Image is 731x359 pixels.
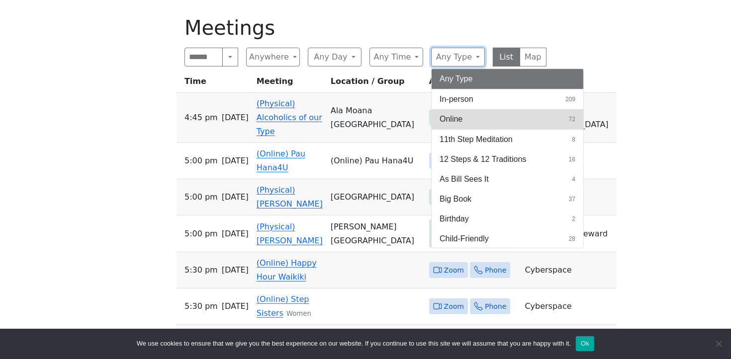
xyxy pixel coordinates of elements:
[257,294,309,318] a: (Online) Step Sisters
[431,48,485,67] button: Any Type
[222,154,249,168] span: [DATE]
[432,209,583,229] button: Birthday2 results
[432,229,583,249] button: Child-Friendly28 results
[432,149,583,169] button: 12 Steps & 12 Traditions16 results
[184,299,218,313] span: 5:30 PM
[432,169,583,189] button: As Bill Sees It4 results
[432,189,583,209] button: Big Book37 results
[440,173,489,185] span: As Bill Sees It
[440,134,513,145] span: 11th Step Meditation
[425,74,521,93] th: Address
[257,149,305,172] a: (Online) Pau Hana4U
[714,339,724,349] span: No
[572,215,575,223] span: 2 results
[485,264,506,277] span: Phone
[222,227,249,241] span: [DATE]
[222,111,249,125] span: [DATE]
[440,153,526,165] span: 12 Steps & 12 Traditions
[253,74,327,93] th: Meeting
[431,69,584,248] div: Any Type
[572,135,575,144] span: 8 results
[184,190,218,204] span: 5:00 PM
[184,16,547,40] h1: Meetings
[565,95,575,104] span: 209 results
[184,111,218,125] span: 4:45 PM
[327,93,425,143] td: Ala Moana [GEOGRAPHIC_DATA]
[177,74,253,93] th: Time
[432,130,583,149] button: 11th Step Meditation8 results
[184,227,218,241] span: 5:00 PM
[222,263,249,277] span: [DATE]
[327,215,425,252] td: [PERSON_NAME][GEOGRAPHIC_DATA]
[440,233,489,245] span: Child-Friendly
[493,48,520,67] button: List
[308,48,362,67] button: Any Day
[569,155,575,164] span: 16 results
[521,252,617,288] td: Cyberspace
[184,263,218,277] span: 5:30 PM
[257,222,323,245] a: (Physical) [PERSON_NAME]
[485,300,506,313] span: Phone
[222,299,249,313] span: [DATE]
[440,213,469,225] span: Birthday
[440,193,471,205] span: Big Book
[432,109,583,129] button: Online72 results
[327,74,425,93] th: Location / Group
[222,190,249,204] span: [DATE]
[569,195,575,204] span: 37 results
[576,336,594,351] button: Ok
[257,185,323,209] a: (Physical) [PERSON_NAME]
[137,339,571,349] span: We use cookies to ensure that we give you the best experience on our website. If you continue to ...
[569,234,575,243] span: 28 results
[432,89,583,109] button: In-person209 results
[257,258,317,282] a: (Online) Happy Hour Waikiki
[520,48,547,67] button: Map
[184,154,218,168] span: 5:00 PM
[246,48,300,67] button: Anywhere
[286,310,311,317] small: Women
[257,99,322,136] a: (Physical) Alcoholics of our Type
[444,300,464,313] span: Zoom
[440,93,473,105] span: In-person
[369,48,423,67] button: Any Time
[572,175,575,184] span: 4 results
[521,288,617,325] td: Cyberspace
[569,115,575,124] span: 72 results
[327,179,425,215] td: [GEOGRAPHIC_DATA]
[184,48,223,67] input: Search
[432,69,583,89] button: Any Type
[222,48,238,67] button: Search
[327,143,425,179] td: (Online) Pau Hana4U
[444,264,464,277] span: Zoom
[440,113,462,125] span: Online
